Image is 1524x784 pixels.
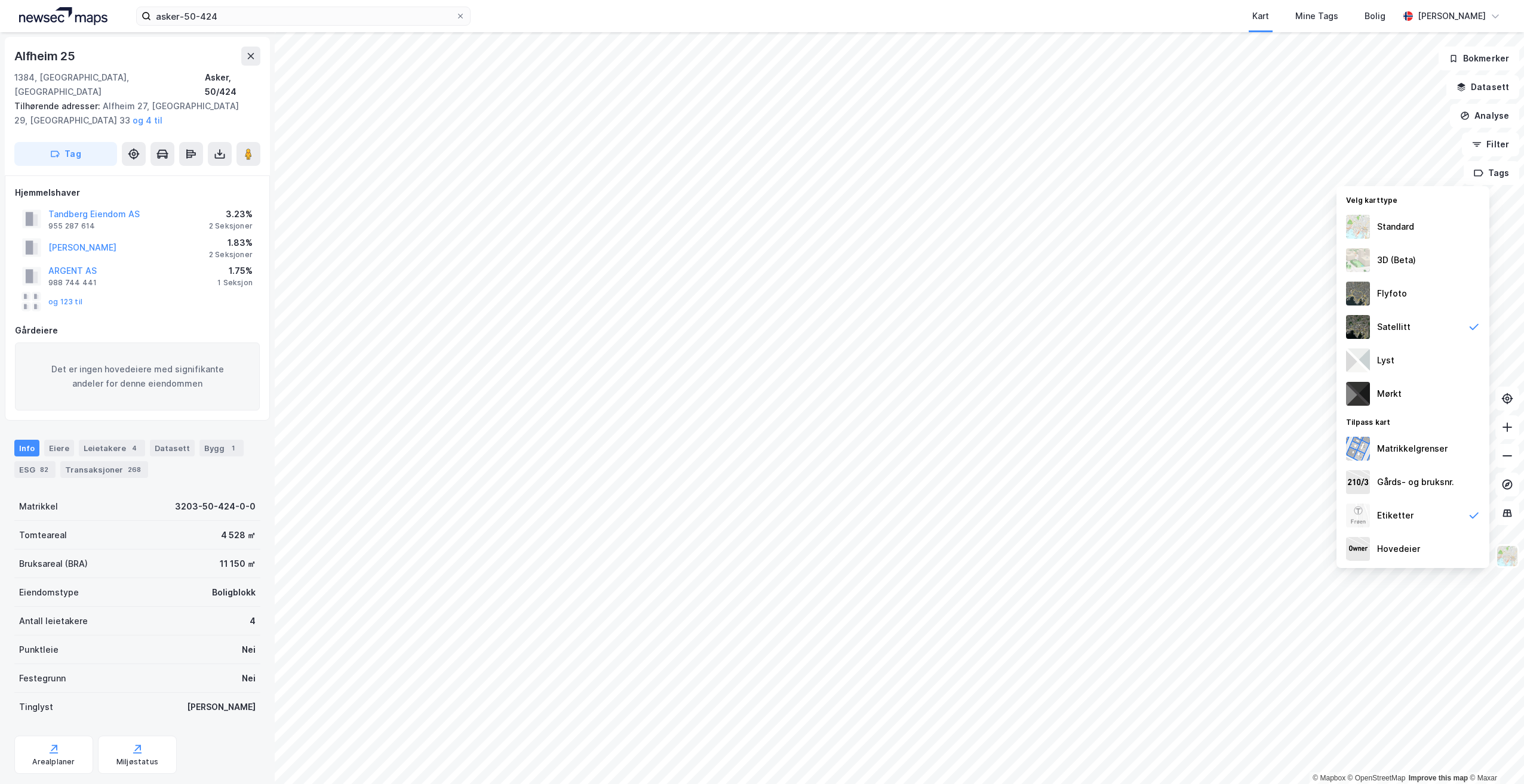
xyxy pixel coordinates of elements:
[242,671,256,686] div: Nei
[212,585,256,600] div: Boligblokk
[1464,727,1524,784] div: Kontrollprogram for chat
[217,278,253,288] div: 1 Seksjon
[1252,9,1269,23] div: Kart
[1346,315,1370,339] img: 9k=
[1496,545,1519,567] img: Z
[217,264,253,278] div: 1.75%
[1418,9,1486,23] div: [PERSON_NAME]
[209,250,253,260] div: 2 Seksjoner
[19,643,59,657] div: Punktleie
[1346,248,1370,272] img: Z
[1346,382,1370,406] img: nCdM7BzjoCAAAAAElFTkSuQmCC
[19,614,88,628] div: Antall leietakere
[150,440,195,456] div: Datasett
[1346,537,1370,561] img: majorOwner.b5e170eddb5c04bfeeff.jpeg
[1377,353,1394,368] div: Lyst
[1336,189,1489,210] div: Velg karttype
[44,440,74,456] div: Eiere
[1377,442,1448,456] div: Matrikkelgrenser
[32,757,75,767] div: Arealplaner
[1348,774,1406,782] a: OpenStreetMap
[1295,9,1338,23] div: Mine Tags
[1450,104,1519,128] button: Analyse
[1446,75,1519,99] button: Datasett
[48,221,95,231] div: 955 287 614
[151,7,456,25] input: Søk på adresse, matrikkel, gårdeiere, leietakere eller personer
[1462,132,1519,156] button: Filter
[1464,161,1519,185] button: Tags
[205,70,260,99] div: Asker, 50/424
[116,757,158,767] div: Miljøstatus
[19,585,79,600] div: Eiendomstype
[1365,9,1385,23] div: Bolig
[128,442,140,454] div: 4
[209,221,253,231] div: 2 Seksjoner
[14,47,78,66] div: Alfheim 25
[1439,47,1519,70] button: Bokmerker
[19,700,53,714] div: Tinglyst
[14,70,205,99] div: 1384, [GEOGRAPHIC_DATA], [GEOGRAPHIC_DATA]
[79,440,145,456] div: Leietakere
[1346,437,1370,461] img: cadastreBorders.cfe08de4b5ddd52a10de.jpeg
[14,99,251,128] div: Alfheim 27, [GEOGRAPHIC_DATA] 29, [GEOGRAPHIC_DATA] 33
[209,207,253,221] div: 3.23%
[1346,215,1370,239] img: Z
[1346,470,1370,494] img: cadastreKeys.547ab17ec502f5a4ef2b.jpeg
[19,528,67,542] div: Tomteareal
[14,142,117,166] button: Tag
[1377,286,1407,301] div: Flyfoto
[1377,220,1414,234] div: Standard
[15,186,260,200] div: Hjemmelshaver
[1377,475,1454,489] div: Gårds- og bruksnr.
[250,614,256,628] div: 4
[1346,504,1370,527] img: Z
[1346,348,1370,372] img: luj3wr1y2y3+OchiMxRmMxRlscgabnMEmZ7DJGWxyBpucwSZnsMkZbHIGm5zBJmewyRlscgabnMEmZ7DJGWxyBpucwSZnsMkZ...
[1377,542,1420,556] div: Hovedeier
[199,440,244,456] div: Bygg
[38,464,51,476] div: 82
[220,557,256,571] div: 11 150 ㎡
[15,323,260,338] div: Gårdeiere
[125,464,143,476] div: 268
[227,442,239,454] div: 1
[187,700,256,714] div: [PERSON_NAME]
[242,643,256,657] div: Nei
[1336,410,1489,432] div: Tilpass kart
[19,671,66,686] div: Festegrunn
[15,342,260,410] div: Det er ingen hovedeiere med signifikante andeler for denne eiendommen
[14,101,103,111] span: Tilhørende adresser:
[14,440,39,456] div: Info
[19,7,107,25] img: logo.a4113a55bc3d86da70a041830d287a7e.svg
[1377,508,1414,523] div: Etiketter
[1377,387,1402,401] div: Mørkt
[19,499,58,514] div: Matrikkel
[1464,727,1524,784] iframe: Chat Widget
[1377,253,1416,267] div: 3D (Beta)
[1346,282,1370,305] img: Z
[60,461,148,478] div: Transaksjoner
[1377,320,1411,334] div: Satellitt
[221,528,256,542] div: 4 528 ㎡
[1409,774,1468,782] a: Improve this map
[209,236,253,250] div: 1.83%
[48,278,97,288] div: 988 744 441
[175,499,256,514] div: 3203-50-424-0-0
[19,557,88,571] div: Bruksareal (BRA)
[14,461,56,478] div: ESG
[1313,774,1345,782] a: Mapbox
